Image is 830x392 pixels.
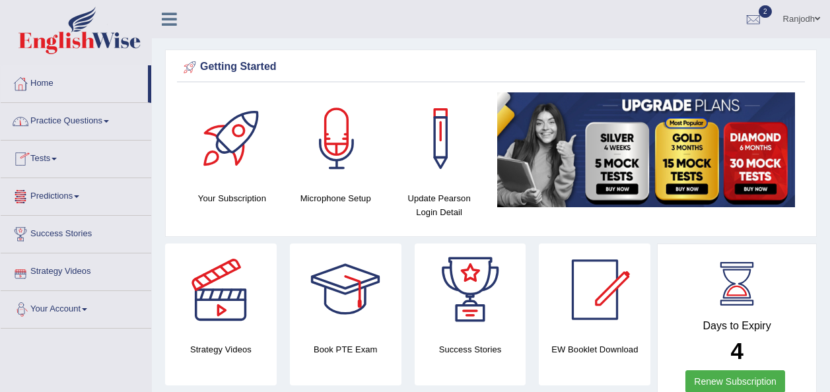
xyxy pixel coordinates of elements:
[1,65,148,98] a: Home
[180,57,802,77] div: Getting Started
[497,92,795,207] img: small5.jpg
[165,343,277,356] h4: Strategy Videos
[1,253,151,286] a: Strategy Videos
[291,191,381,205] h4: Microphone Setup
[394,191,485,219] h4: Update Pearson Login Detail
[1,216,151,249] a: Success Stories
[1,291,151,324] a: Your Account
[187,191,277,205] h4: Your Subscription
[1,103,151,136] a: Practice Questions
[730,338,743,364] b: 4
[290,343,401,356] h4: Book PTE Exam
[1,178,151,211] a: Predictions
[539,343,650,356] h4: EW Booklet Download
[672,320,802,332] h4: Days to Expiry
[1,141,151,174] a: Tests
[415,343,526,356] h4: Success Stories
[759,5,772,18] span: 2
